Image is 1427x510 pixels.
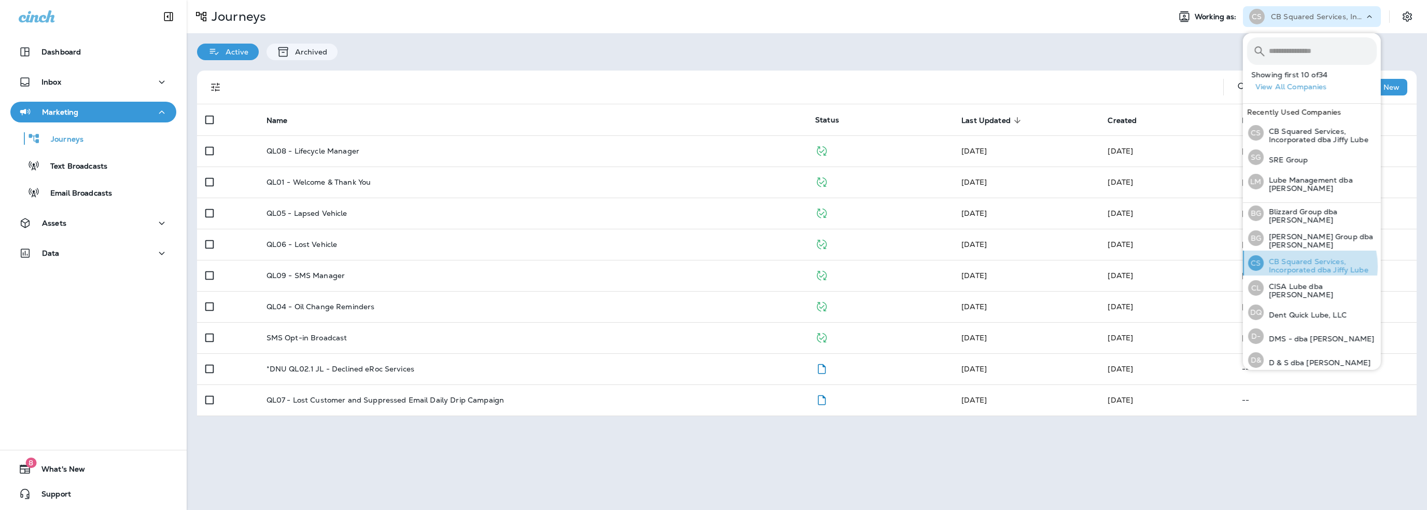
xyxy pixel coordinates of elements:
[1234,291,1417,322] td: [DATE]
[1243,104,1381,120] div: Recently Used Companies
[1248,149,1264,165] div: SG
[1243,348,1381,372] button: D&D & S dba [PERSON_NAME]
[10,72,176,92] button: Inbox
[1264,282,1377,299] p: CISA Lube dba [PERSON_NAME]
[1248,125,1264,141] div: CS
[1243,226,1381,251] button: BG[PERSON_NAME] Group dba [PERSON_NAME]
[1249,9,1265,24] div: CS
[815,301,828,310] span: Published
[220,48,248,56] p: Active
[290,48,327,56] p: Archived
[42,219,66,227] p: Assets
[1243,145,1381,169] button: SGSRE Group
[1108,240,1133,249] span: J-P Scoville
[1108,333,1133,342] span: J-P Scoville
[1108,146,1133,156] span: J-P Scoville
[961,333,987,342] span: J-P Scoville
[815,208,828,217] span: Published
[1264,176,1377,192] p: Lube Management dba [PERSON_NAME]
[267,116,301,125] span: Name
[31,465,85,477] span: What's New
[1248,174,1264,189] div: LM
[10,213,176,233] button: Assets
[154,6,183,27] button: Collapse Sidebar
[1243,120,1381,145] button: CSCB Squared Services, Incorporated dba Jiffy Lube
[1232,77,1253,98] button: Search Journeys
[25,458,36,468] span: 8
[267,396,505,404] p: QL07 - Lost Customer and Suppressed Email Daily Drip Campaign
[267,365,414,373] p: *DNU QL02.1 JL - Declined eRoc Services
[10,128,176,149] button: Journeys
[1234,260,1417,291] td: [DATE]
[1243,251,1381,275] button: CSCB Squared Services, Incorporated dba Jiffy Lube
[1242,396,1408,404] p: --
[267,178,371,186] p: QL01 - Welcome & Thank You
[1242,365,1408,373] p: --
[10,155,176,176] button: Text Broadcasts
[1264,359,1370,367] p: D & S dba [PERSON_NAME]
[1271,12,1364,21] p: CB Squared Services, Incorporated dba Jiffy Lube
[1108,116,1137,125] span: Created
[1243,169,1381,194] button: LMLube Management dba [PERSON_NAME]
[1243,324,1381,348] button: D-DMS - dba [PERSON_NAME]
[815,239,828,248] span: Published
[1242,116,1307,125] span: Last Triggered
[267,240,338,249] p: QL06 - Lost Vehicle
[1398,7,1417,26] button: Settings
[1383,83,1400,91] p: New
[1243,275,1381,300] button: CLCISA Lube dba [PERSON_NAME]
[267,116,288,125] span: Name
[1243,201,1381,226] button: BGBlizzard Group dba [PERSON_NAME]
[961,209,987,218] span: J-P Scoville
[42,108,78,116] p: Marketing
[10,484,176,504] button: Support
[1234,229,1417,260] td: [DATE]
[40,135,83,145] p: Journeys
[267,302,375,311] p: QL04 - Oil Change Reminders
[815,394,828,404] span: Draft
[205,77,226,98] button: Filters
[815,176,828,186] span: Published
[1264,257,1377,274] p: CB Squared Services, Incorporated dba Jiffy Lube
[1243,300,1381,324] button: DQDent Quick Lube, LLC
[815,115,839,125] span: Status
[10,243,176,264] button: Data
[1264,208,1377,224] p: Blizzard Group dba [PERSON_NAME]
[1108,395,1133,405] span: J-P Scoville
[1264,311,1347,319] p: Dent Quick Lube, LLC
[267,209,347,217] p: QL05 - Lapsed Vehicle
[961,302,987,311] span: J-P Scoville
[1248,255,1264,271] div: CS
[1264,335,1374,343] p: DMS - dba [PERSON_NAME]
[10,182,176,203] button: Email Broadcasts
[961,364,987,374] span: J-P Scoville
[10,102,176,122] button: Marketing
[267,334,347,342] p: SMS Opt-in Broadcast
[207,9,266,24] p: Journeys
[1108,271,1133,280] span: J-P Scoville
[10,459,176,479] button: 8What's New
[1248,230,1264,246] div: BG
[1248,205,1264,221] div: BG
[1108,364,1133,374] span: J-P Scoville
[961,146,987,156] span: Developer Integrations
[961,177,987,187] span: Developer Integrations
[1264,232,1377,249] p: [PERSON_NAME] Group dba [PERSON_NAME]
[1264,156,1308,164] p: SRE Group
[1234,322,1417,353] td: [DATE]
[1108,116,1150,125] span: Created
[1234,167,1417,198] td: [DATE]
[31,490,71,502] span: Support
[961,116,1011,125] span: Last Updated
[1242,116,1294,125] span: Last Triggered
[40,189,112,199] p: Email Broadcasts
[1234,198,1417,229] td: [DATE]
[815,363,828,373] span: Draft
[1264,127,1377,144] p: CB Squared Services, Incorporated dba Jiffy Lube
[1108,302,1133,311] span: J-P Scoville
[815,332,828,341] span: Published
[961,116,1024,125] span: Last Updated
[41,78,61,86] p: Inbox
[961,395,987,405] span: J-P Scoville
[1248,305,1264,320] div: DQ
